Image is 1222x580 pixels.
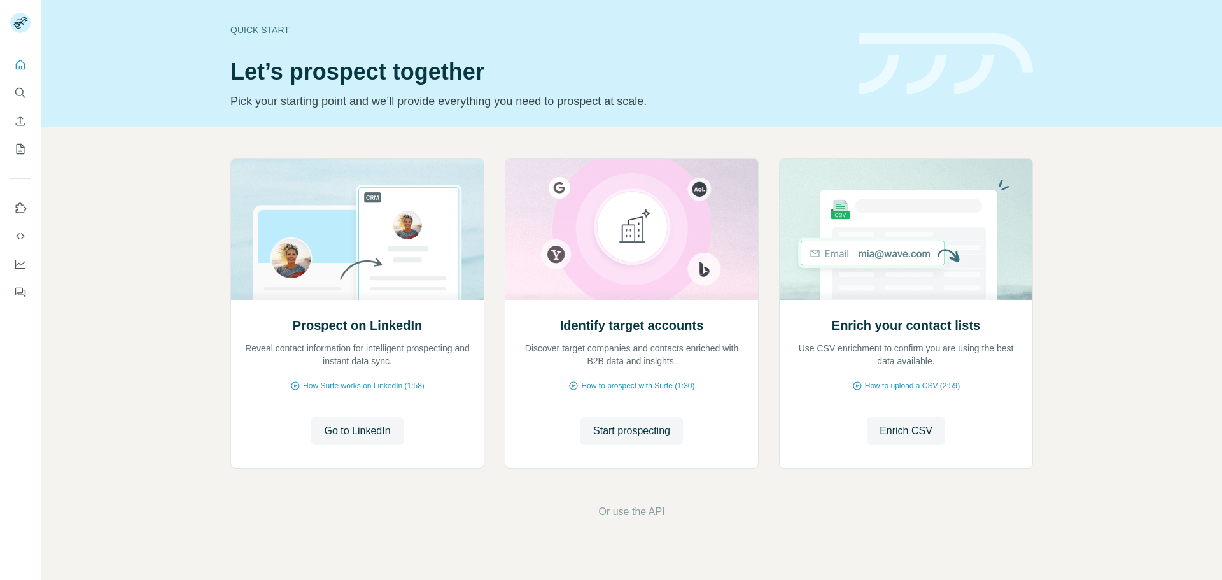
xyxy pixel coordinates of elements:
h2: Identify target accounts [560,316,704,334]
span: Go to LinkedIn [324,423,390,439]
p: Pick your starting point and we’ll provide everything you need to prospect at scale. [230,92,844,110]
p: Discover target companies and contacts enriched with B2B data and insights. [518,342,745,367]
h1: Let’s prospect together [230,59,844,85]
span: Start prospecting [593,423,670,439]
img: Identify target accounts [505,159,759,300]
button: Use Surfe API [10,225,31,248]
img: banner [859,33,1033,95]
span: How to prospect with Surfe (1:30) [581,380,694,392]
button: Enrich CSV [10,110,31,132]
div: Quick start [230,24,844,36]
button: Or use the API [598,504,664,520]
button: Go to LinkedIn [311,417,403,445]
img: Enrich your contact lists [779,159,1033,300]
button: Enrich CSV [867,417,945,445]
button: Search [10,81,31,104]
span: Enrich CSV [880,423,932,439]
h2: Prospect on LinkedIn [293,316,422,334]
button: Start prospecting [580,417,683,445]
span: How to upload a CSV (2:59) [865,380,960,392]
img: Prospect on LinkedIn [230,159,484,300]
button: My lists [10,138,31,160]
span: How Surfe works on LinkedIn (1:58) [303,380,425,392]
button: Quick start [10,53,31,76]
button: Feedback [10,281,31,304]
h2: Enrich your contact lists [832,316,980,334]
button: Use Surfe on LinkedIn [10,197,31,220]
p: Reveal contact information for intelligent prospecting and instant data sync. [244,342,471,367]
p: Use CSV enrichment to confirm you are using the best data available. [792,342,1020,367]
button: Dashboard [10,253,31,276]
